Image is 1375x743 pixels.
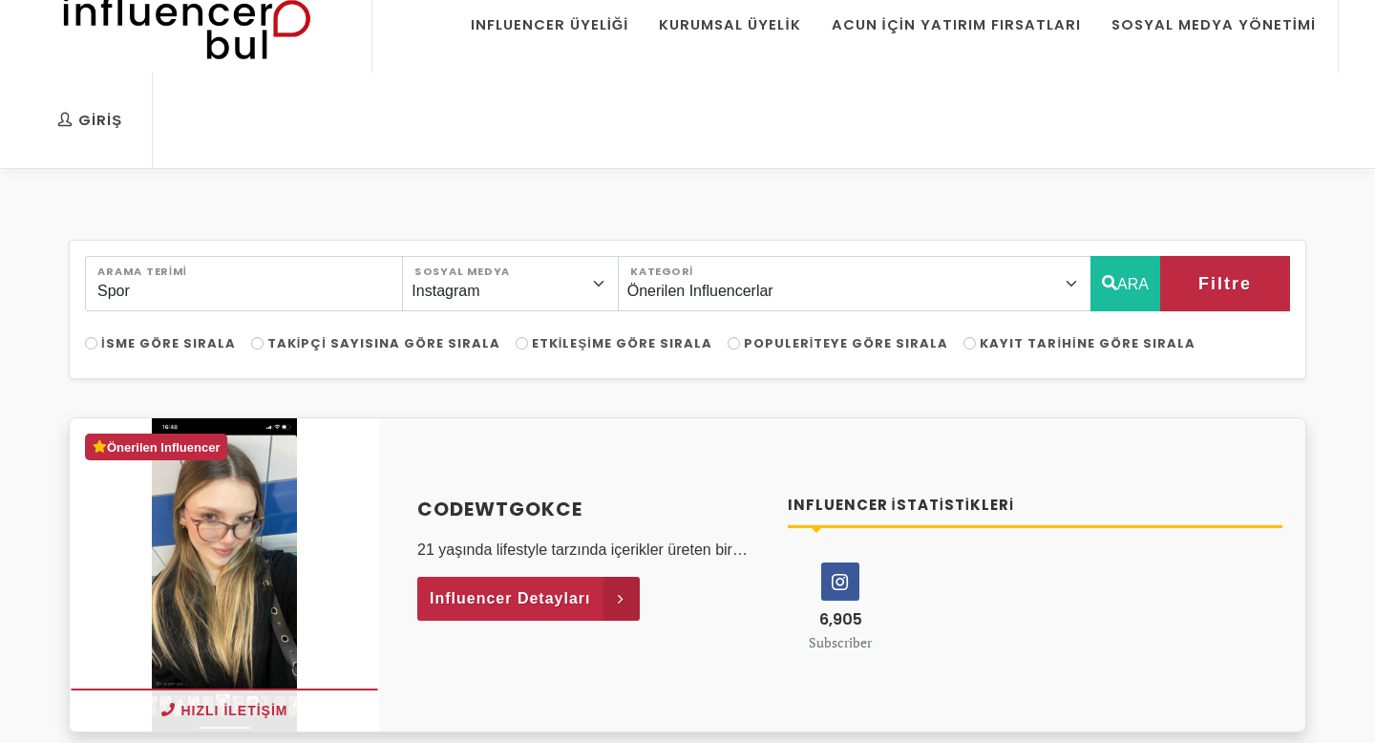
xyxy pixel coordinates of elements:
button: Hızlı İletişim [70,689,379,732]
input: İsme Göre Sırala [85,337,97,350]
small: Subscriber [809,633,872,651]
input: Kayıt Tarihine Göre Sırala [963,337,976,350]
span: Populeriteye Göre Sırala [744,334,949,352]
span: Kayıt Tarihine Göre Sırala [980,334,1195,352]
h4: Influencer İstatistikleri [788,495,1283,517]
input: Search.. [85,256,403,311]
span: 6,905 [819,608,862,630]
div: Önerilen Influencer [85,434,227,461]
a: Giriş [43,73,137,168]
div: Influencer Üyeliği [471,14,629,35]
a: codewtgokce [417,495,765,523]
span: Takipçi Sayısına Göre Sırala [267,334,500,352]
div: Acun İçin Yatırım Fırsatları [832,14,1081,35]
div: Sosyal Medya Yönetimi [1111,14,1316,35]
div: Giriş [57,110,122,131]
span: Influencer Detayları [430,584,591,613]
input: Populeriteye Göre Sırala [728,337,740,350]
button: Filtre [1160,256,1290,311]
a: Influencer Detayları [417,577,640,621]
span: Filtre [1198,267,1252,300]
input: Takipçi Sayısına Göre Sırala [251,337,264,350]
input: Etkileşime Göre Sırala [516,337,528,350]
span: İsme Göre Sırala [101,334,236,352]
span: Etkileşime Göre Sırala [532,334,712,352]
button: ARA [1090,256,1160,311]
div: Kurumsal Üyelik [659,14,800,35]
p: 21 yaşında lifestyle tarzında içerikler üreten bir öğrenciyim! [DEMOGRAPHIC_DATA] çoğunluğu kadın... [417,539,765,562]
